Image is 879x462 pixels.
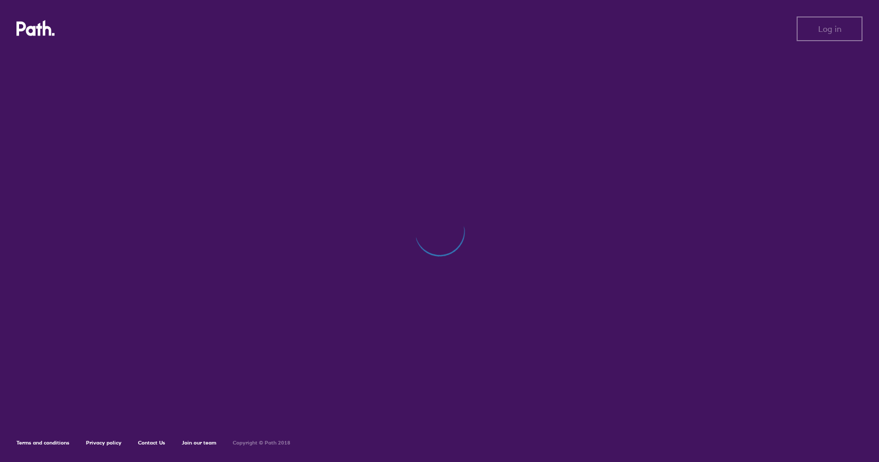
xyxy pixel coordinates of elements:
[16,439,70,446] a: Terms and conditions
[818,24,841,33] span: Log in
[233,440,290,446] h6: Copyright © Path 2018
[86,439,122,446] a: Privacy policy
[182,439,216,446] a: Join our team
[138,439,165,446] a: Contact Us
[797,16,863,41] button: Log in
